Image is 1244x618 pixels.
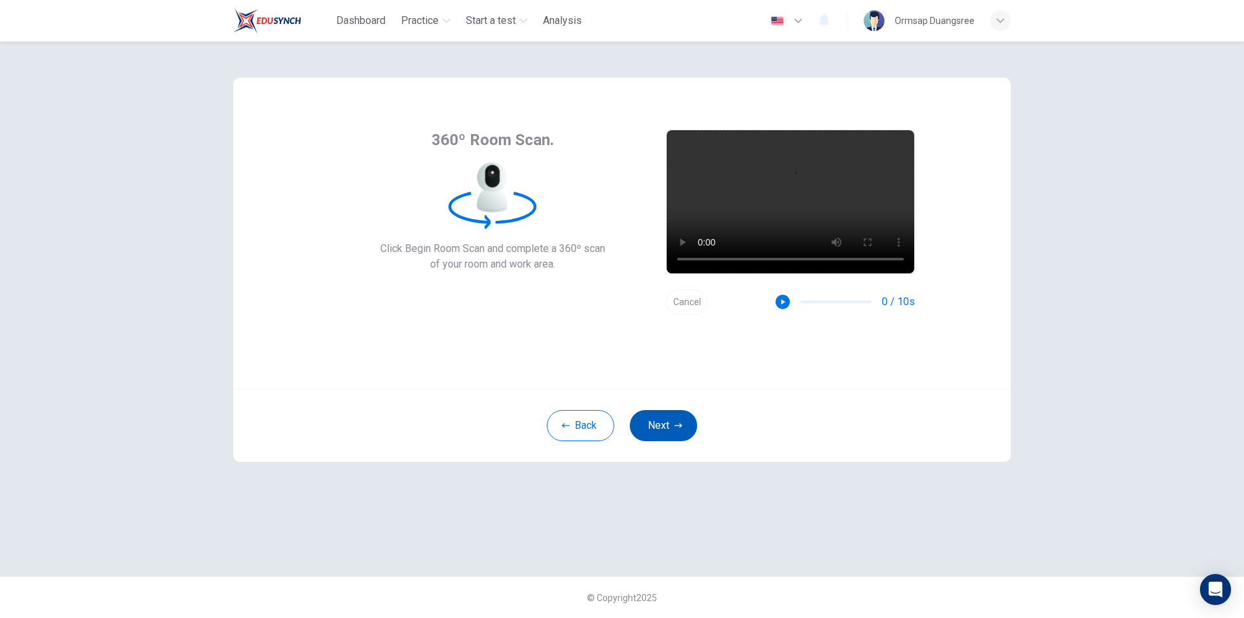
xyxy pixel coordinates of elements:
img: en [769,16,785,26]
button: Back [547,410,614,441]
button: Next [630,410,697,441]
span: 0 / 10s [882,294,915,310]
span: 360º Room Scan. [432,130,554,150]
span: Analysis [543,13,582,29]
div: Ormsap Duangsree [895,13,974,29]
button: Practice [396,9,455,32]
span: Start a test [466,13,516,29]
span: Dashboard [336,13,386,29]
span: Click Begin Room Scan and complete a 360º scan [380,241,605,257]
a: Train Test logo [233,8,331,34]
button: Analysis [538,9,587,32]
span: © Copyright 2025 [587,593,657,603]
img: Profile picture [864,10,884,31]
span: Practice [401,13,439,29]
div: Open Intercom Messenger [1200,574,1231,605]
button: Cancel [666,290,708,315]
button: Start a test [461,9,533,32]
span: of your room and work area. [380,257,605,272]
img: Train Test logo [233,8,301,34]
button: Dashboard [331,9,391,32]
